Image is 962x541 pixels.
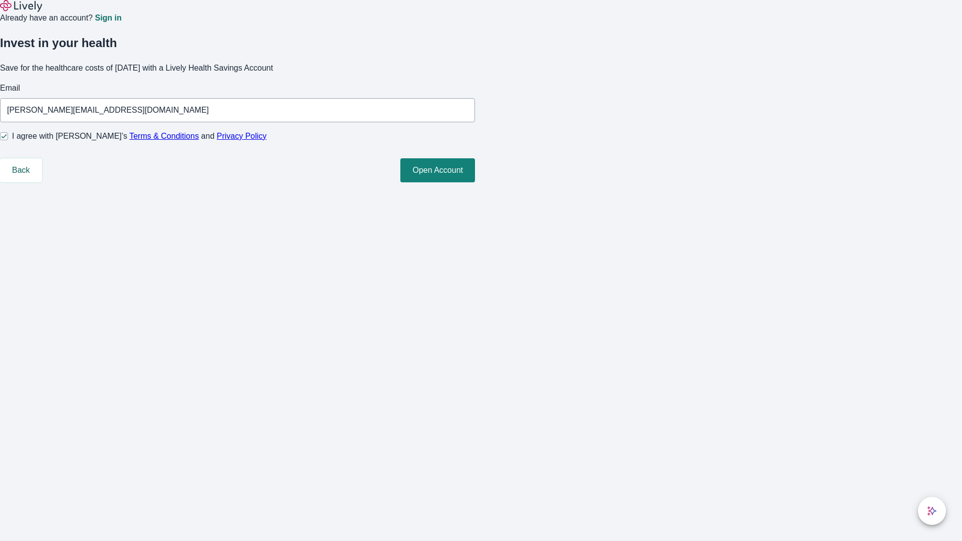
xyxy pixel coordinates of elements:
button: chat [918,497,946,525]
a: Terms & Conditions [129,132,199,140]
button: Open Account [400,158,475,182]
span: I agree with [PERSON_NAME]’s and [12,130,267,142]
a: Sign in [95,14,121,22]
svg: Lively AI Assistant [927,506,937,516]
a: Privacy Policy [217,132,267,140]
